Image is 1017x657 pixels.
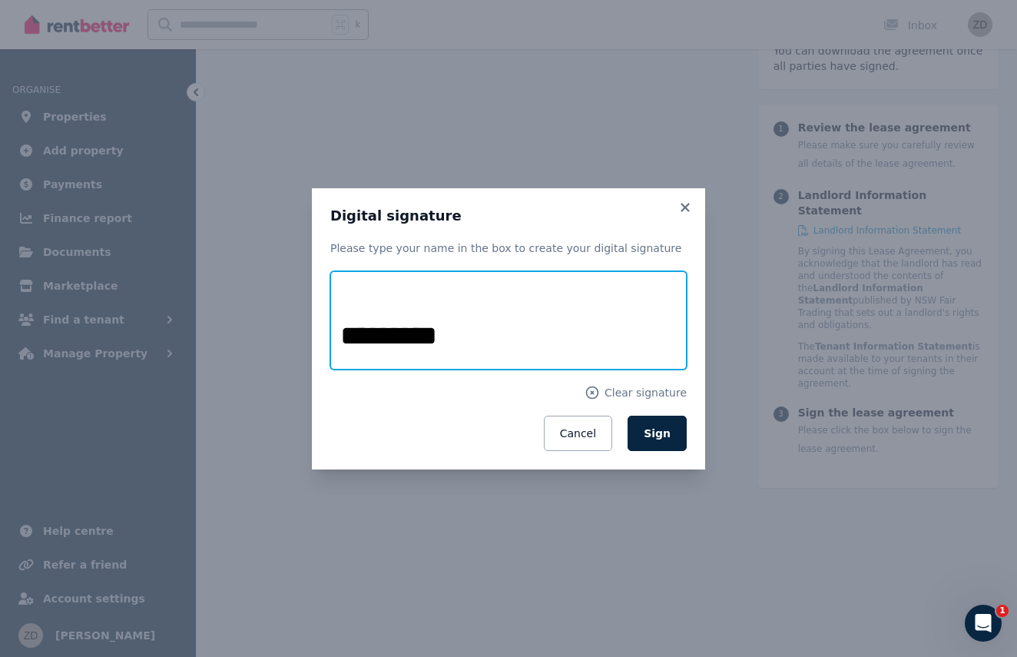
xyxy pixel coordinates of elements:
[628,416,687,451] button: Sign
[544,416,612,451] button: Cancel
[965,605,1002,642] iframe: Intercom live chat
[644,427,671,440] span: Sign
[330,207,687,225] h3: Digital signature
[605,385,687,400] span: Clear signature
[996,605,1009,617] span: 1
[330,241,687,256] p: Please type your name in the box to create your digital signature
